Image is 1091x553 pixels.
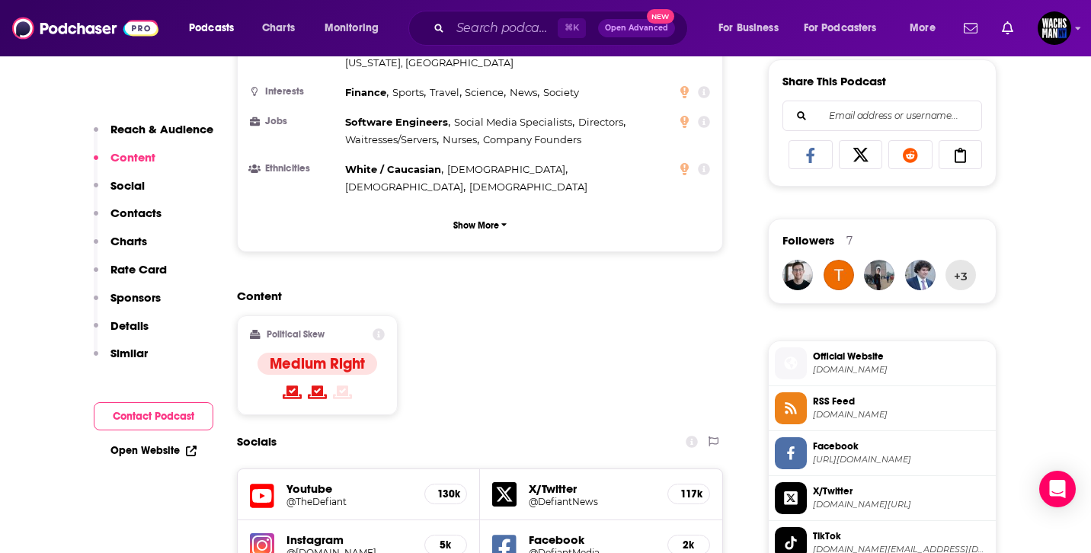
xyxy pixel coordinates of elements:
h5: Instagram [286,532,412,547]
button: Content [94,150,155,178]
span: , [465,84,506,101]
h5: Facebook [529,532,655,547]
img: GucciKudo [782,260,813,290]
div: 7 [846,234,853,248]
span: New [647,9,674,24]
button: Show profile menu [1038,11,1071,45]
span: https://www.facebook.com/DefiantMedia [813,454,990,465]
span: For Business [718,18,779,39]
input: Search podcasts, credits, & more... [450,16,558,40]
a: RSS Feed[DOMAIN_NAME] [775,392,990,424]
a: Copy Link [939,140,983,169]
span: , [345,161,443,178]
span: More [910,18,936,39]
span: twitter.com/DefiantNews [813,499,990,510]
span: Social Media Specialists [454,116,572,128]
span: Podcasts [189,18,234,39]
a: TSantos [824,260,854,290]
span: , [345,178,466,196]
a: Share on X/Twitter [839,140,883,169]
div: Search followers [782,101,982,131]
button: Contacts [94,206,162,234]
h3: Interests [250,87,339,97]
span: White / Caucasian [345,163,441,175]
span: Science [465,86,504,98]
span: , [454,113,574,131]
p: Content [110,150,155,165]
p: Charts [110,234,147,248]
span: RSS Feed [813,395,990,408]
span: Finance [345,86,386,98]
div: Open Intercom Messenger [1039,471,1076,507]
span: Followers [782,233,834,248]
span: [DEMOGRAPHIC_DATA] [345,181,463,193]
span: , [345,113,450,131]
span: Charts [262,18,295,39]
span: Logged in as WachsmanNY [1038,11,1071,45]
img: Synominimus [905,260,936,290]
a: Facebook[URL][DOMAIN_NAME] [775,437,990,469]
span: [DEMOGRAPHIC_DATA] [447,163,565,175]
span: anchor.fm [813,409,990,420]
h5: X/Twitter [529,481,655,496]
h2: Content [237,289,711,303]
p: Rate Card [110,262,167,276]
span: Waitresses/Servers [345,133,437,145]
p: Details [110,318,149,333]
span: , [510,84,539,101]
button: Details [94,318,149,347]
span: [DEMOGRAPHIC_DATA] [469,181,587,193]
span: , [578,113,625,131]
span: , [392,84,426,101]
span: Nurses [443,133,477,145]
p: Social [110,178,145,193]
h2: Socials [237,427,277,456]
h5: 117k [680,487,697,500]
a: @DefiantNews [529,496,655,507]
p: Similar [110,346,148,360]
h3: Share This Podcast [782,74,886,88]
span: [US_STATE], [GEOGRAPHIC_DATA] [345,56,514,69]
button: Contact Podcast [94,402,213,430]
button: Open AdvancedNew [598,19,675,37]
span: Sports [392,86,424,98]
span: Monitoring [325,18,379,39]
button: open menu [794,16,899,40]
span: , [345,131,439,149]
span: Software Engineers [345,116,448,128]
div: Search podcasts, credits, & more... [423,11,702,46]
span: Official Website [813,350,990,363]
button: open menu [708,16,798,40]
a: Share on Facebook [789,140,833,169]
button: Sponsors [94,290,161,318]
a: Official Website[DOMAIN_NAME] [775,347,990,379]
img: Podchaser - Follow, Share and Rate Podcasts [12,14,158,43]
button: +3 [945,260,976,290]
span: Directors [578,116,623,128]
span: , [447,161,568,178]
span: Society [543,86,579,98]
p: Contacts [110,206,162,220]
button: Show More [250,211,710,239]
span: X/Twitter [813,484,990,498]
span: TikTok [813,529,990,543]
span: Open Advanced [605,24,668,32]
a: X/Twitter[DOMAIN_NAME][URL] [775,482,990,514]
a: Open Website [110,444,197,457]
span: , [345,84,389,101]
button: open menu [178,16,254,40]
h5: 5k [437,539,454,551]
h5: Youtube [286,481,412,496]
a: @TheDefiant [286,496,412,507]
button: Social [94,178,145,206]
span: News [510,86,537,98]
h3: Ethnicities [250,164,339,174]
img: dokem [864,260,894,290]
button: open menu [899,16,955,40]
